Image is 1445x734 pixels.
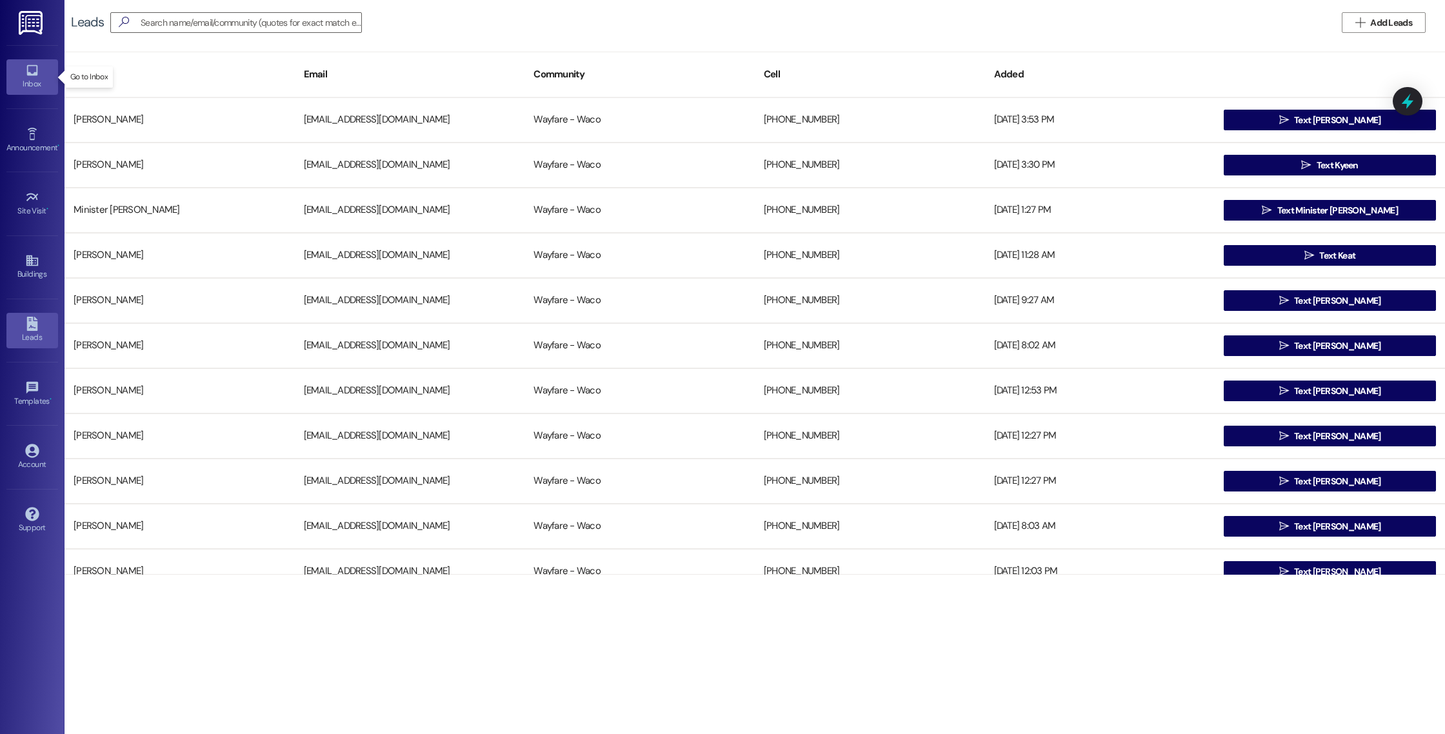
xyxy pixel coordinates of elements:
[1224,200,1436,221] button: Text Minister [PERSON_NAME]
[985,107,1215,133] div: [DATE] 3:53 PM
[1224,155,1436,175] button: Text Kyeen
[1294,294,1380,308] span: Text [PERSON_NAME]
[1224,381,1436,401] button: Text [PERSON_NAME]
[1279,521,1289,531] i: 
[755,197,985,223] div: [PHONE_NUMBER]
[65,152,295,178] div: [PERSON_NAME]
[1294,520,1380,533] span: Text [PERSON_NAME]
[65,59,295,90] div: Name
[985,423,1215,449] div: [DATE] 12:27 PM
[295,197,525,223] div: [EMAIL_ADDRESS][DOMAIN_NAME]
[524,243,755,268] div: Wayfare - Waco
[755,378,985,404] div: [PHONE_NUMBER]
[1224,516,1436,537] button: Text [PERSON_NAME]
[65,559,295,584] div: [PERSON_NAME]
[1279,566,1289,577] i: 
[1342,12,1426,33] button: Add Leads
[65,288,295,313] div: [PERSON_NAME]
[6,440,58,475] a: Account
[1279,476,1289,486] i: 
[755,513,985,539] div: [PHONE_NUMBER]
[295,333,525,359] div: [EMAIL_ADDRESS][DOMAIN_NAME]
[1224,561,1436,582] button: Text [PERSON_NAME]
[1277,204,1398,217] span: Text Minister [PERSON_NAME]
[71,15,104,29] div: Leads
[755,468,985,494] div: [PHONE_NUMBER]
[985,378,1215,404] div: [DATE] 12:53 PM
[295,288,525,313] div: [EMAIL_ADDRESS][DOMAIN_NAME]
[6,250,58,284] a: Buildings
[985,468,1215,494] div: [DATE] 12:27 PM
[1294,565,1380,579] span: Text [PERSON_NAME]
[1224,290,1436,311] button: Text [PERSON_NAME]
[1279,386,1289,396] i: 
[295,513,525,539] div: [EMAIL_ADDRESS][DOMAIN_NAME]
[295,107,525,133] div: [EMAIL_ADDRESS][DOMAIN_NAME]
[1279,115,1289,125] i: 
[755,423,985,449] div: [PHONE_NUMBER]
[46,204,48,213] span: •
[755,333,985,359] div: [PHONE_NUMBER]
[6,313,58,348] a: Leads
[985,197,1215,223] div: [DATE] 1:27 PM
[65,197,295,223] div: Minister [PERSON_NAME]
[1279,295,1289,306] i: 
[524,59,755,90] div: Community
[1294,114,1380,127] span: Text [PERSON_NAME]
[1301,160,1311,170] i: 
[524,559,755,584] div: Wayfare - Waco
[985,59,1215,90] div: Added
[295,152,525,178] div: [EMAIL_ADDRESS][DOMAIN_NAME]
[524,152,755,178] div: Wayfare - Waco
[141,14,361,32] input: Search name/email/community (quotes for exact match e.g. "John Smith")
[524,378,755,404] div: Wayfare - Waco
[295,468,525,494] div: [EMAIL_ADDRESS][DOMAIN_NAME]
[6,503,58,538] a: Support
[295,423,525,449] div: [EMAIL_ADDRESS][DOMAIN_NAME]
[65,468,295,494] div: [PERSON_NAME]
[70,72,108,83] p: Go to Inbox
[1294,475,1380,488] span: Text [PERSON_NAME]
[985,152,1215,178] div: [DATE] 3:30 PM
[65,423,295,449] div: [PERSON_NAME]
[524,197,755,223] div: Wayfare - Waco
[295,559,525,584] div: [EMAIL_ADDRESS][DOMAIN_NAME]
[755,107,985,133] div: [PHONE_NUMBER]
[6,377,58,412] a: Templates •
[524,513,755,539] div: Wayfare - Waco
[1279,431,1289,441] i: 
[1279,341,1289,351] i: 
[295,243,525,268] div: [EMAIL_ADDRESS][DOMAIN_NAME]
[524,423,755,449] div: Wayfare - Waco
[114,15,134,29] i: 
[65,107,295,133] div: [PERSON_NAME]
[295,59,525,90] div: Email
[524,333,755,359] div: Wayfare - Waco
[755,152,985,178] div: [PHONE_NUMBER]
[6,186,58,221] a: Site Visit •
[19,11,45,35] img: ResiDesk Logo
[1370,16,1412,30] span: Add Leads
[295,378,525,404] div: [EMAIL_ADDRESS][DOMAIN_NAME]
[1294,339,1380,353] span: Text [PERSON_NAME]
[1294,430,1380,443] span: Text [PERSON_NAME]
[1262,205,1271,215] i: 
[1304,250,1314,261] i: 
[755,288,985,313] div: [PHONE_NUMBER]
[1294,384,1380,398] span: Text [PERSON_NAME]
[65,513,295,539] div: [PERSON_NAME]
[65,243,295,268] div: [PERSON_NAME]
[65,378,295,404] div: [PERSON_NAME]
[50,395,52,404] span: •
[524,107,755,133] div: Wayfare - Waco
[524,468,755,494] div: Wayfare - Waco
[755,59,985,90] div: Cell
[6,59,58,94] a: Inbox
[65,333,295,359] div: [PERSON_NAME]
[985,559,1215,584] div: [DATE] 12:03 PM
[1355,17,1365,28] i: 
[1224,245,1436,266] button: Text Keat
[755,243,985,268] div: [PHONE_NUMBER]
[57,141,59,150] span: •
[985,243,1215,268] div: [DATE] 11:28 AM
